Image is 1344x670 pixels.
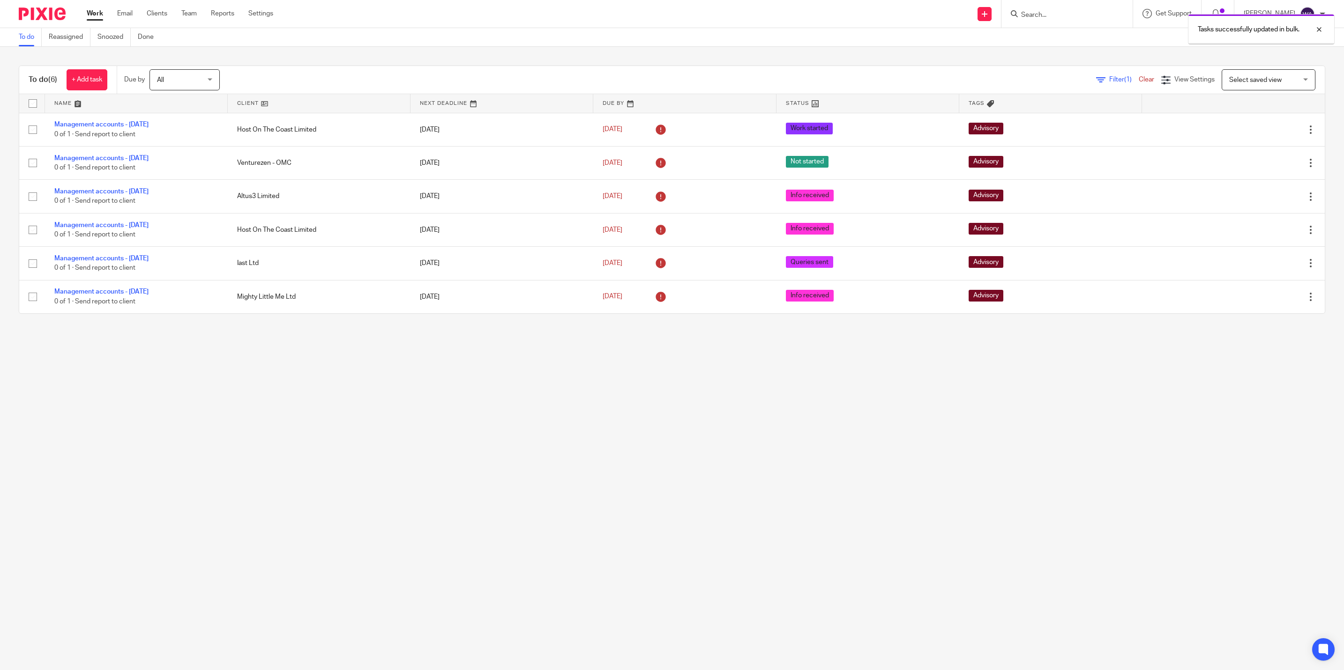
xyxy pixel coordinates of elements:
span: Queries sent [786,256,833,268]
a: Email [117,9,133,18]
a: Management accounts - [DATE] [54,188,149,195]
td: [DATE] [411,213,593,246]
td: Altus3 Limited [228,180,411,213]
p: Due by [124,75,145,84]
td: [DATE] [411,146,593,179]
span: Tags [969,101,985,106]
span: Advisory [969,190,1003,201]
span: 0 of 1 · Send report to client [54,131,135,138]
span: 0 of 1 · Send report to client [54,298,135,305]
span: [DATE] [603,126,622,133]
a: Management accounts - [DATE] [54,222,149,228]
td: Host On The Coast Limited [228,113,411,146]
span: (1) [1124,76,1132,83]
span: Info received [786,290,834,302]
span: Advisory [969,223,1003,235]
td: [DATE] [411,280,593,313]
a: + Add task [67,69,107,90]
a: Management accounts - [DATE] [54,121,149,128]
a: Reassigned [49,28,90,46]
img: svg%3E [1300,7,1315,22]
td: Mighty Little Me Ltd [228,280,411,313]
p: Tasks successfully updated in bulk. [1198,25,1299,34]
span: [DATE] [603,294,622,300]
span: 0 of 1 · Send report to client [54,265,135,272]
span: Work started [786,123,833,134]
span: 0 of 1 · Send report to client [54,198,135,205]
td: Venturezen - OMC [228,146,411,179]
span: All [157,77,164,83]
span: [DATE] [603,160,622,166]
span: View Settings [1174,76,1215,83]
span: Select saved view [1229,77,1282,83]
h1: To do [29,75,57,85]
span: Not started [786,156,829,168]
a: Done [138,28,161,46]
span: [DATE] [603,260,622,266]
a: Management accounts - [DATE] [54,288,149,295]
span: Info received [786,223,834,235]
a: Reports [211,9,234,18]
a: Settings [248,9,273,18]
td: [DATE] [411,247,593,280]
span: (6) [48,76,57,83]
span: [DATE] [603,227,622,233]
span: 0 of 1 · Send report to client [54,231,135,238]
span: Info received [786,190,834,201]
span: Advisory [969,123,1003,134]
span: Advisory [969,256,1003,268]
a: To do [19,28,42,46]
img: Pixie [19,7,66,20]
a: Team [181,9,197,18]
a: Clients [147,9,167,18]
td: [DATE] [411,180,593,213]
a: Management accounts - [DATE] [54,255,149,262]
td: Iast Ltd [228,247,411,280]
td: Host On The Coast Limited [228,213,411,246]
span: Filter [1109,76,1139,83]
a: Work [87,9,103,18]
span: Advisory [969,290,1003,302]
span: 0 of 1 · Send report to client [54,164,135,171]
span: Advisory [969,156,1003,168]
a: Clear [1139,76,1154,83]
td: [DATE] [411,113,593,146]
a: Management accounts - [DATE] [54,155,149,162]
span: [DATE] [603,193,622,199]
a: Snoozed [97,28,131,46]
